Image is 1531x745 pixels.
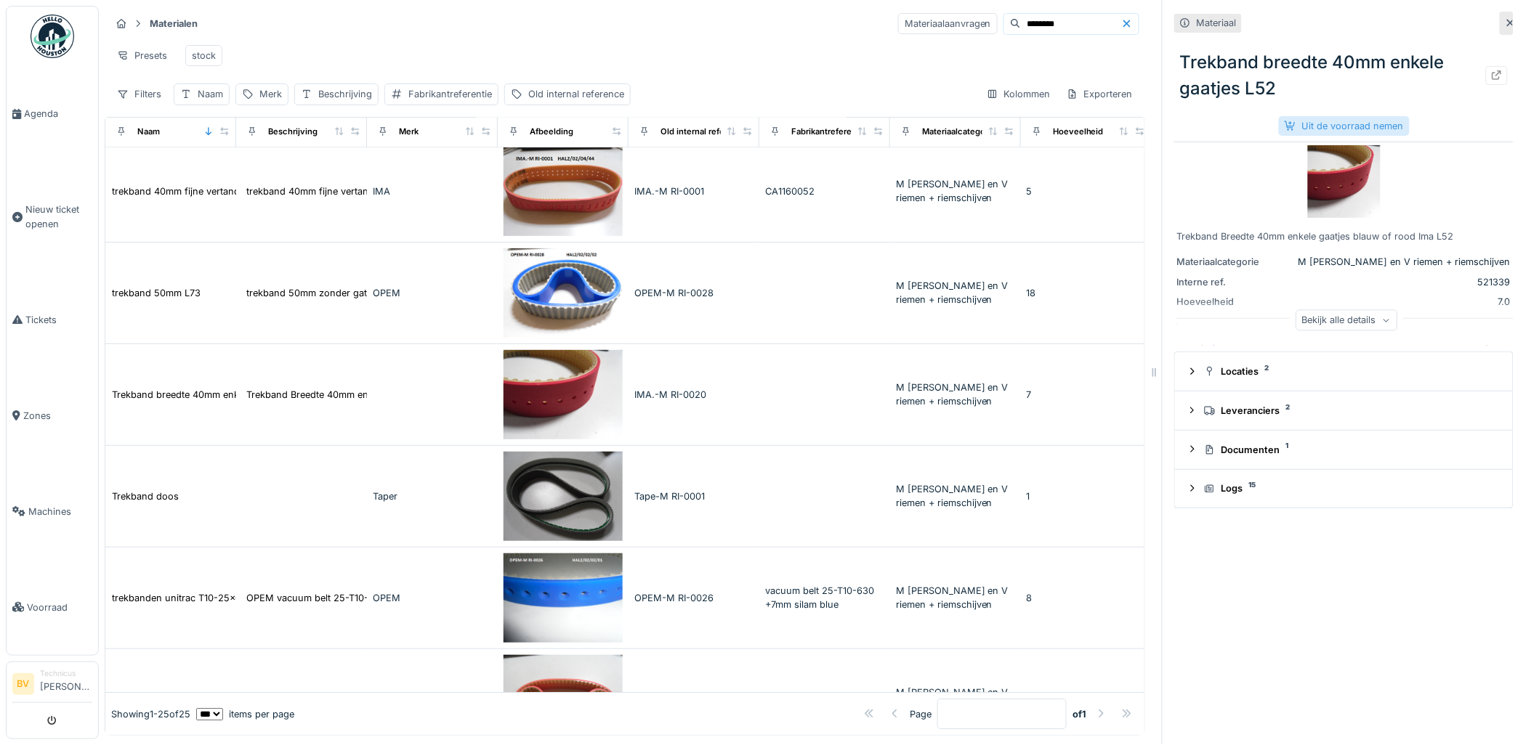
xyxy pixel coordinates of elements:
[896,584,1015,611] div: M [PERSON_NAME] en V riemen + riemschijven
[1204,404,1495,418] div: Leveranciers
[246,591,479,605] div: OPEM vacuum belt 25-T10-630 +7mm silam blue L...
[634,286,754,300] div: OPEM-M RI-0028
[192,49,216,62] div: stock
[634,489,754,503] div: Tape-M RI-0001
[373,489,492,503] div: Taper
[1181,358,1507,385] summary: Locaties2
[23,409,92,423] span: Zones
[896,177,1015,205] div: M [PERSON_NAME] en V riemen + riemschijven
[765,584,884,611] div: vacuum belt 25-T10-630 +7mm silam blue
[1197,16,1237,30] div: Materiaal
[1027,184,1146,198] div: 5
[898,13,998,34] div: Materiaalaanvragen
[112,591,355,605] div: trekbanden unitrac T10-25x630 , vacuum , blauw 7mm
[1177,275,1286,289] div: Interne ref.
[259,87,282,101] div: Merk
[910,707,932,721] div: Page
[246,286,427,300] div: trekband 50mm zonder gaten L73 seram
[980,84,1057,105] div: Kolommen
[634,388,754,402] div: IMA.-M RI-0020
[246,388,466,402] div: Trekband Breedte 40mm enkele gaatjes blauw o...
[373,184,492,198] div: IMA
[634,184,754,198] div: IMA.-M RI-0001
[7,162,98,272] a: Nieuw ticket openen
[111,707,190,721] div: Showing 1 - 25 of 25
[530,126,573,138] div: Afbeelding
[896,482,1015,510] div: M [PERSON_NAME] en V riemen + riemschijven
[1296,309,1398,330] div: Bekijk alle details
[504,655,623,744] img: Trekbandjes IMA L52
[1177,255,1286,269] div: Materiaalcategorie
[1027,286,1146,300] div: 18
[318,87,372,101] div: Beschrijving
[25,313,92,327] span: Tickets
[399,126,419,138] div: Merk
[922,126,995,138] div: Materiaalcategorie
[1027,489,1146,503] div: 1
[7,66,98,162] a: Agenda
[196,707,294,721] div: items per page
[1308,145,1381,218] img: Trekband breedte 40mm enkele gaatjes L52
[27,601,92,614] span: Voorraad
[31,15,74,58] img: Badge_color-CXgf-gQk.svg
[661,126,748,138] div: Old internal reference
[12,673,34,695] li: BV
[7,463,98,559] a: Machines
[1177,229,1511,243] div: Trekband Breedte 40mm enkele gaatjes blauw of rood Ima L52
[528,87,624,101] div: Old internal reference
[246,184,426,198] div: trekband 40mm fijne vertanding L59 Ima
[1072,707,1086,721] strong: of 1
[765,184,884,198] div: CA1160052
[1181,397,1507,424] summary: Leveranciers2
[1181,436,1507,463] summary: Documenten1
[504,452,623,541] img: Trekband doos
[112,489,179,503] div: Trekband doos
[24,107,92,121] span: Agenda
[896,380,1015,408] div: M [PERSON_NAME] en V riemen + riemschijven
[1279,116,1410,136] div: Uit de voorraad nemen
[7,559,98,655] a: Voorraad
[112,286,201,300] div: trekband 50mm L73
[504,147,623,236] img: trekband 40mm fijne vertanding L59
[791,126,867,138] div: Fabrikantreferentie
[896,279,1015,306] div: M [PERSON_NAME] en V riemen + riemschijven
[1292,275,1511,289] div: 521339
[896,685,1015,713] div: M [PERSON_NAME] en V riemen + riemschijven
[1177,295,1286,309] div: Hoeveelheid
[1204,365,1495,378] div: Locaties
[25,203,92,230] span: Nieuw ticket openen
[1027,388,1146,402] div: 7
[1292,295,1511,309] div: 7.0
[1204,443,1495,457] div: Documenten
[1181,476,1507,502] summary: Logs15
[504,350,623,439] img: Trekband breedte 40mm enkele gaatjes L52
[112,184,273,198] div: trekband 40mm fijne vertanding L59
[1292,255,1511,269] div: M [PERSON_NAME] en V riemen + riemschijven
[110,84,168,105] div: Filters
[198,87,223,101] div: Naam
[144,17,203,30] strong: Materialen
[1027,591,1146,605] div: 8
[110,45,174,66] div: Presets
[1204,481,1495,495] div: Logs
[40,668,92,699] li: [PERSON_NAME]
[504,553,623,643] img: trekbanden unitrac T10-25x630 , vacuum , blauw 7mm
[1053,126,1104,138] div: Hoeveelheid
[373,591,492,605] div: OPEM
[373,286,492,300] div: OPEM
[408,87,492,101] div: Fabrikantreferentie
[28,505,92,518] span: Machines
[137,126,160,138] div: Naam
[504,248,623,338] img: trekband 50mm L73
[1174,44,1514,107] div: Trekband breedte 40mm enkele gaatjes L52
[7,272,98,367] a: Tickets
[1060,84,1139,105] div: Exporteren
[634,591,754,605] div: OPEM-M RI-0026
[7,367,98,463] a: Zones
[112,388,305,402] div: Trekband breedte 40mm enkele gaatjes L52
[40,668,92,679] div: Technicus
[268,126,318,138] div: Beschrijving
[12,668,92,703] a: BV Technicus[PERSON_NAME]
